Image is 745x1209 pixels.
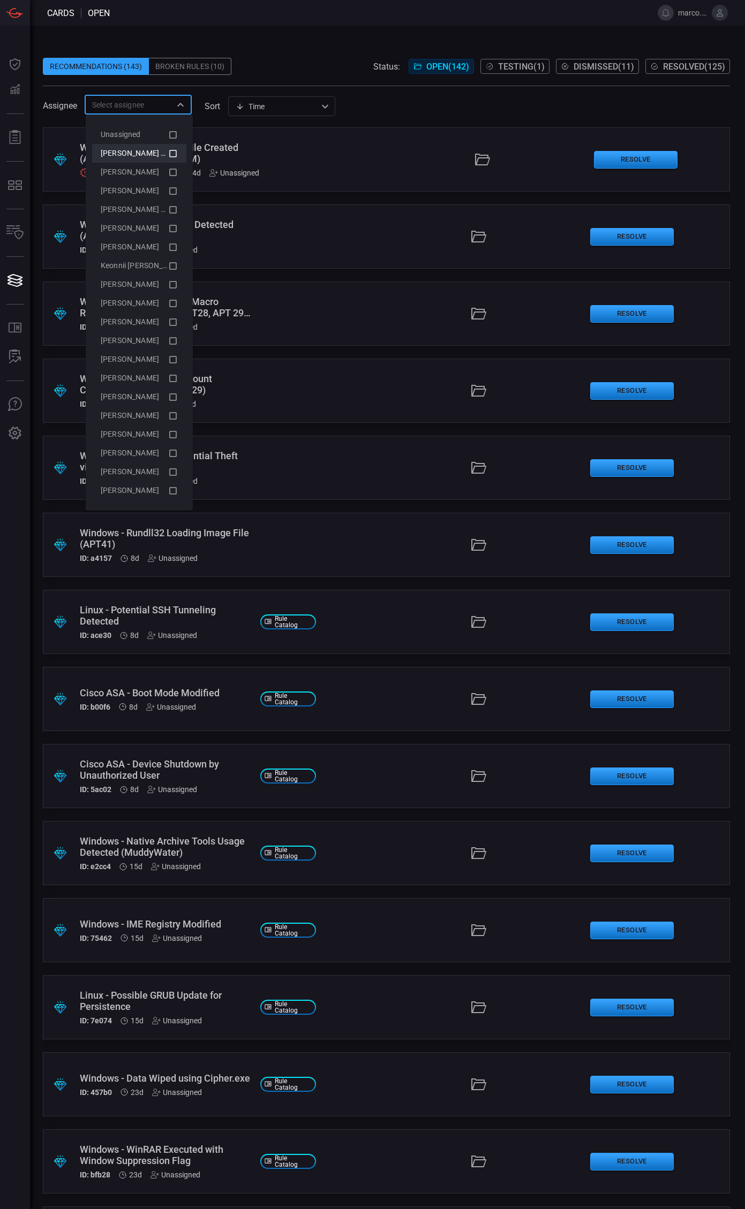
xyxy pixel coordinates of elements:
[80,477,112,485] h5: ID: da2e1
[152,1088,202,1097] div: Unassigned
[92,387,186,406] li: Tigran Terpandjian
[101,224,159,232] span: [PERSON_NAME]
[101,336,159,345] span: [PERSON_NAME]
[275,924,311,937] span: Rule Catalog
[480,59,550,74] button: Testing(1)
[43,58,149,75] div: Recommendations (143)
[80,990,252,1012] div: Linux - Possible GRUB Update for Persistence
[80,1073,252,1084] div: Windows - Data Wiped using Cipher.exe
[590,382,674,400] button: Resolve
[590,305,674,323] button: Resolve
[101,261,186,270] span: Keonnii [PERSON_NAME]
[409,59,474,74] button: Open(142)
[2,77,28,103] button: Detections
[645,59,730,74] button: Resolved(125)
[80,1144,252,1166] div: Windows - WinRAR Executed with Window Suppression Flag
[129,703,138,711] span: Sep 17, 2025 2:45 AM
[205,101,220,111] label: sort
[92,462,186,481] li: isaac dolce
[2,392,28,417] button: Ask Us A Question
[80,323,112,331] h5: ID: 8d52e
[101,467,159,476] span: [PERSON_NAME]
[663,62,725,72] span: Resolved ( 125 )
[80,142,259,164] div: Windows - LSASS Dump File Created (APT 28, APT 33, HAFNIUM)
[101,430,159,438] span: [PERSON_NAME]
[92,425,186,444] li: Wasif Khan
[2,315,28,341] button: Rule Catalog
[101,299,159,307] span: [PERSON_NAME]
[92,238,186,256] li: Dashley Castellano
[92,144,186,163] li: Marco Villarruel (Myself)
[80,687,252,698] div: Cisco ASA - Boot Mode Modified
[173,97,188,112] button: Close
[80,631,111,640] h5: ID: ace30
[92,163,186,181] li: Alejandro Castillo
[80,400,110,408] h5: ID: 89f51
[101,280,159,288] span: [PERSON_NAME]
[101,130,141,139] span: Unassigned
[80,219,252,241] div: Windows - Auditpol Usage Detected (APT 29)
[590,922,674,939] button: Resolve
[88,98,171,111] input: Select assignee
[101,168,159,176] span: [PERSON_NAME]
[590,767,674,785] button: Resolve
[275,770,311,782] span: Rule Catalog
[101,205,295,214] span: [PERSON_NAME] ([PERSON_NAME]) [PERSON_NAME] Jr.
[275,693,311,705] span: Rule Catalog
[236,101,318,112] div: Time
[80,527,252,550] div: Windows - Rundll32 Loading Image File (APT41)
[80,373,252,396] div: Windows - Get-ADReplAccount Command Detected (APT 29)
[80,835,252,858] div: Windows - Native Archive Tools Usage Detected (MuddyWater)
[88,8,110,18] span: open
[275,1078,311,1091] span: Rule Catalog
[101,392,159,401] span: [PERSON_NAME]
[101,355,159,363] span: [PERSON_NAME]
[92,481,186,500] li: jerin safi
[131,1016,144,1025] span: Sep 10, 2025 7:29 AM
[43,101,77,111] span: Assignee
[148,554,198,562] div: Unassigned
[192,169,201,177] span: Sep 21, 2025 7:17 AM
[80,246,112,254] h5: ID: 98673
[590,1153,674,1170] button: Resolve
[2,344,28,370] button: ALERT ANALYSIS
[80,862,111,871] h5: ID: e2cc4
[131,1088,144,1097] span: Sep 02, 2025 8:34 AM
[147,785,197,794] div: Unassigned
[80,785,111,794] h5: ID: 5ac02
[130,631,139,640] span: Sep 17, 2025 2:45 AM
[2,220,28,246] button: Inventory
[275,615,311,628] span: Rule Catalog
[275,1001,311,1014] span: Rule Catalog
[131,554,139,562] span: Sep 17, 2025 2:48 AM
[92,294,186,313] li: Mosaab Sadeia
[152,934,202,942] div: Unassigned
[149,58,231,75] div: Broken Rules (10)
[80,1016,112,1025] h5: ID: 7e074
[594,151,678,169] button: Resolve
[498,62,545,72] span: Testing ( 1 )
[129,1170,142,1179] span: Sep 02, 2025 8:34 AM
[150,1170,200,1179] div: Unassigned
[147,631,197,640] div: Unassigned
[2,172,28,198] button: MITRE - Detection Posture
[101,149,189,157] span: [PERSON_NAME] (Myself)
[209,169,259,177] div: Unassigned
[275,847,311,860] span: Rule Catalog
[101,486,159,495] span: [PERSON_NAME]
[80,554,112,562] h5: ID: a4157
[92,331,186,350] li: Nicholas Witte
[590,999,674,1016] button: Resolve
[80,168,133,178] div: Top Priority
[92,313,186,331] li: Nabeel Sohail
[92,444,186,462] li: ben keenan
[80,1170,110,1179] h5: ID: bfb28
[426,62,469,72] span: Open ( 142 )
[92,125,186,144] li: Unassigned
[574,62,634,72] span: Dismissed ( 11 )
[590,613,674,631] button: Resolve
[2,268,28,293] button: Cards
[131,934,144,942] span: Sep 10, 2025 7:29 AM
[590,536,674,554] button: Resolve
[590,1076,674,1093] button: Resolve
